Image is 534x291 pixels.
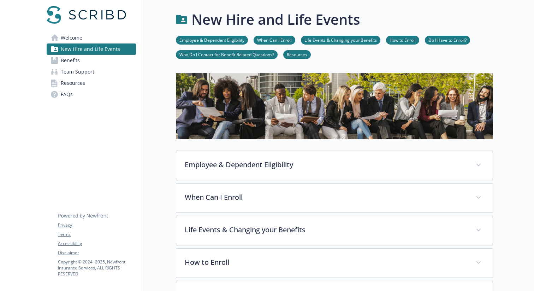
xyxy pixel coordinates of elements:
a: New Hire and Life Events [47,43,136,55]
div: How to Enroll [176,249,493,278]
p: Employee & Dependent Eligibility [185,159,467,170]
a: Privacy [58,222,136,228]
span: Benefits [61,55,80,66]
span: FAQs [61,89,73,100]
p: How to Enroll [185,257,467,268]
a: When Can I Enroll [254,36,295,43]
a: Resources [47,77,136,89]
div: When Can I Enroll [176,184,493,213]
a: How to Enroll [386,36,419,43]
p: Life Events & Changing your Benefits [185,225,467,235]
img: new hire page banner [176,73,493,139]
a: Terms [58,231,136,238]
a: Disclaimer [58,250,136,256]
span: Team Support [61,66,94,77]
a: Employee & Dependent Eligibility [176,36,248,43]
a: Resources [283,51,311,58]
a: Do I Have to Enroll? [425,36,470,43]
span: Welcome [61,32,82,43]
a: Accessibility [58,240,136,247]
div: Life Events & Changing your Benefits [176,216,493,245]
a: Who Do I Contact for Benefit-Related Questions? [176,51,278,58]
span: Resources [61,77,85,89]
a: Welcome [47,32,136,43]
a: Team Support [47,66,136,77]
a: Benefits [47,55,136,66]
h1: New Hire and Life Events [191,9,360,30]
p: Copyright © 2024 - 2025 , Newfront Insurance Services, ALL RIGHTS RESERVED [58,259,136,277]
a: FAQs [47,89,136,100]
span: New Hire and Life Events [61,43,120,55]
p: When Can I Enroll [185,192,467,203]
a: Life Events & Changing your Benefits [301,36,380,43]
div: Employee & Dependent Eligibility [176,151,493,180]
